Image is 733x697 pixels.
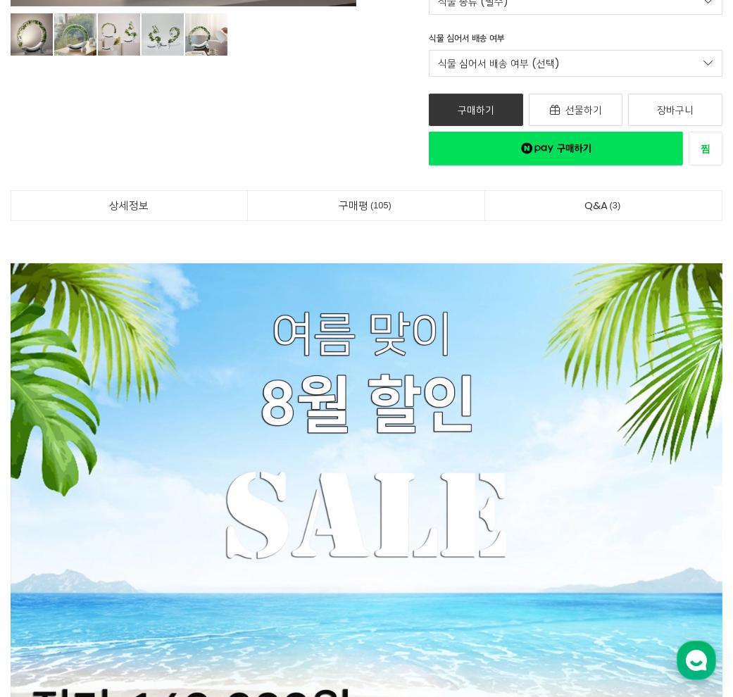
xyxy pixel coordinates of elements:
[129,468,146,479] span: 대화
[4,446,93,482] a: 홈
[429,94,523,126] a: 구매하기
[182,446,270,482] a: 설정
[11,191,247,220] a: 상세정보
[93,446,182,482] a: 대화
[689,132,722,165] a: 새창
[429,132,683,165] a: 새창
[218,467,234,479] span: 설정
[565,103,602,117] span: 선물하기
[368,198,394,213] span: 105
[608,198,623,213] span: 3
[429,32,505,50] div: 식물 심어서 배송 여부
[429,50,722,77] a: 식물 심어서 배송 여부 (선택)
[529,94,623,126] a: 선물하기
[44,467,53,479] span: 홈
[485,191,722,220] a: Q&A3
[628,94,722,126] a: 장바구니
[248,191,484,220] a: 구매평105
